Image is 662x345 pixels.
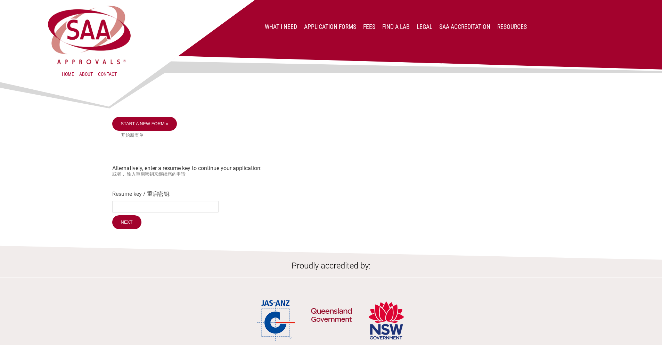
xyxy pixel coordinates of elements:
[121,133,550,138] small: 开始新表单
[497,23,527,30] a: Resources
[46,4,132,66] img: SAA Approvals
[304,23,356,30] a: Application Forms
[439,23,490,30] a: SAA Accreditation
[417,23,432,30] a: Legal
[265,23,297,30] a: What I Need
[62,71,74,77] a: Home
[98,71,117,77] a: Contact
[368,299,405,342] img: NSW Government
[382,23,410,30] a: Find a lab
[112,117,550,231] div: Alternatively, enter a resume key to continue your application:
[363,23,375,30] a: Fees
[311,290,352,342] img: QLD Government
[112,171,550,177] small: 或者， 输入重启密钥来继续您的申请
[77,71,95,77] a: About
[257,299,295,342] img: JAS-ANZ
[112,215,141,229] input: Next
[112,191,550,198] label: Resume key / 重启密钥:
[112,117,177,131] a: Start a new form »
